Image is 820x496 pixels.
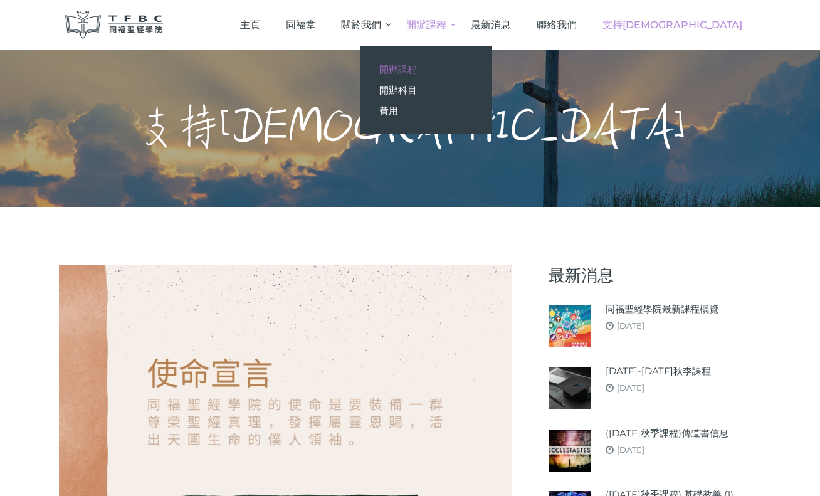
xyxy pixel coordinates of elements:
a: 聯絡我們 [524,6,590,43]
span: 同福堂 [286,19,316,31]
a: [DATE] [617,445,644,455]
span: 開辦科目 [379,84,417,96]
span: 主頁 [240,19,260,31]
a: [DATE]-[DATE]秋季課程 [606,364,711,378]
img: (2025年秋季課程)傳道書信息 [549,430,591,472]
span: 支持[DEMOGRAPHIC_DATA] [602,19,742,31]
h5: 最新消息 [549,265,755,285]
a: [DATE] [617,383,644,393]
span: 最新消息 [471,19,511,31]
span: 開辦課程 [379,63,417,75]
a: 費用 [360,100,492,121]
a: [DATE] [617,320,644,330]
a: 開辦課程 [360,59,492,80]
a: 最新消息 [458,6,524,43]
a: 開辦科目 [360,80,492,100]
img: 同福聖經學院最新課程概覽 [549,305,591,347]
a: 關於我們 [329,6,394,43]
h1: 支持[DEMOGRAPHIC_DATA] [135,102,685,156]
a: 同福聖經學院最新課程概覽 [606,302,718,316]
a: 同福堂 [273,6,329,43]
span: 關於我們 [341,19,381,31]
a: 開辦課程 [394,6,459,43]
span: 費用 [379,105,398,117]
img: 2025-26年秋季課程 [549,367,591,409]
span: 開辦課程 [406,19,446,31]
a: 主頁 [228,6,273,43]
span: 聯絡我們 [537,19,577,31]
a: 支持[DEMOGRAPHIC_DATA] [589,6,755,43]
a: ([DATE]秋季課程)傳道書信息 [606,426,728,440]
img: 同福聖經學院 TFBC [65,11,163,39]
